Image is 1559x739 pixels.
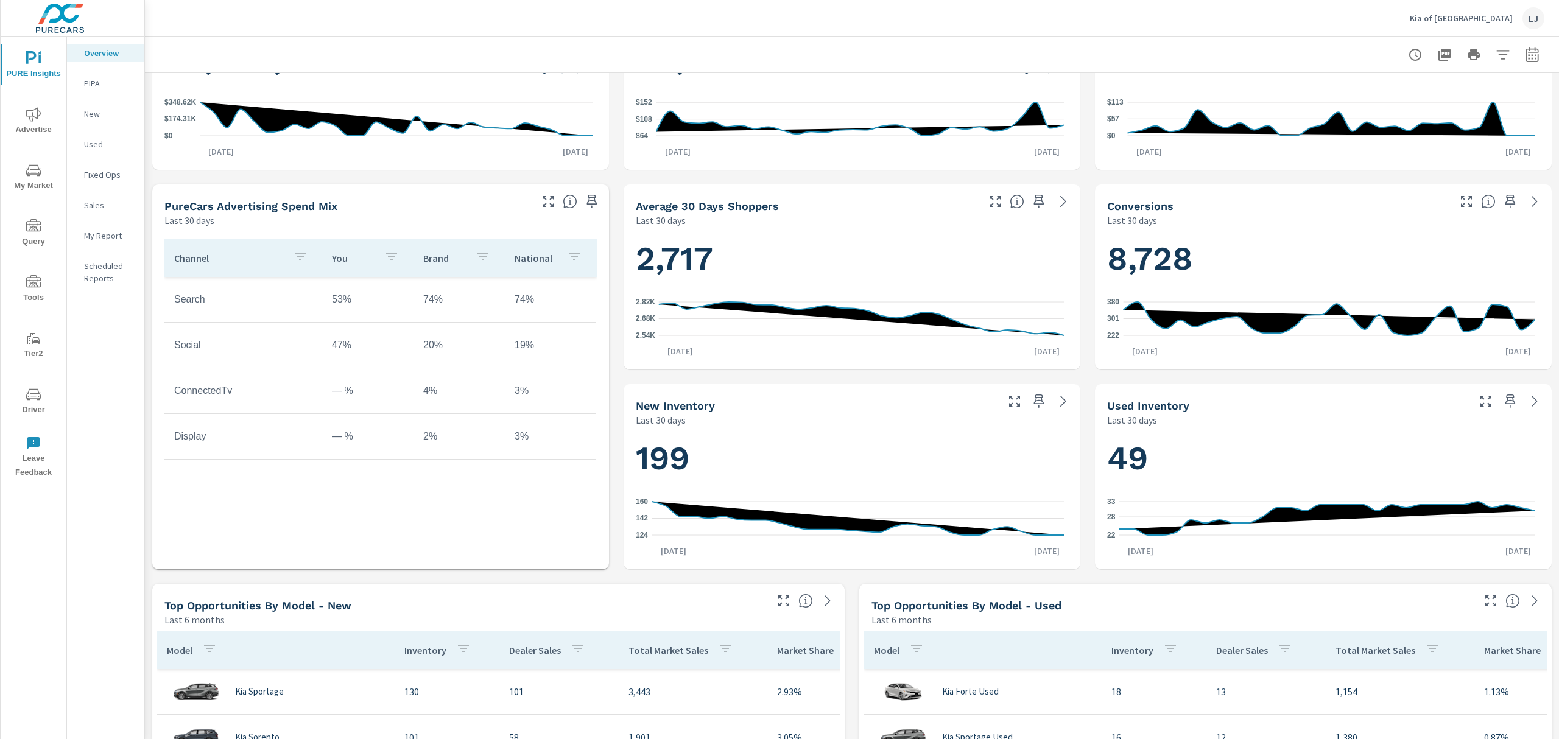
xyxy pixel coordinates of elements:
p: Scheduled Reports [84,260,135,284]
span: Save this to your personalized report [582,192,602,211]
text: $57 [1107,114,1119,123]
td: Display [164,421,322,452]
h5: Top Opportunities by Model - Used [871,599,1061,612]
span: Save this to your personalized report [1029,391,1049,411]
h1: 199 [636,438,1068,479]
div: New [67,105,144,123]
td: — % [322,376,414,406]
p: [DATE] [1497,545,1540,557]
span: The number of dealer-specified goals completed by a visitor. [Source: This data is provided by th... [1481,194,1496,209]
p: All Avg: [523,64,549,74]
p: Used [84,138,135,150]
p: Inventory [1111,644,1153,656]
p: Kia Forte Used [942,686,999,697]
p: PIPA [84,77,135,89]
text: 2.82K [636,298,655,306]
p: [DATE] [652,545,695,557]
h5: Top Opportunities by Model - New [164,599,351,612]
td: 2% [414,421,505,452]
p: National [515,252,557,264]
p: Kia of [GEOGRAPHIC_DATA] [1410,13,1513,24]
p: You [332,252,375,264]
h1: 8,728 [1107,238,1540,279]
p: Market Share [777,644,834,656]
p: Last 30 days [1107,213,1157,228]
button: Make Fullscreen [985,192,1005,211]
span: Driver [4,387,63,417]
a: See more details in report [1054,192,1073,211]
text: 142 [636,514,648,523]
text: $113 [1107,98,1124,107]
text: 380 [1107,298,1119,306]
button: Make Fullscreen [1476,391,1496,411]
p: Last 30 days [164,213,214,228]
td: 53% [322,284,414,315]
p: Model [167,644,192,656]
a: See more details in report [1525,192,1544,211]
td: 4% [414,376,505,406]
text: 222 [1107,331,1119,340]
p: [DATE] [1026,545,1068,557]
p: 18 [1111,684,1197,699]
span: This table looks at how you compare to the amount of budget you spend per channel as opposed to y... [563,194,577,209]
td: 47% [322,330,414,360]
div: Used [67,135,144,153]
p: Dealer Sales [1216,644,1268,656]
td: 74% [414,284,505,315]
p: My Report [84,229,135,242]
span: Save this to your personalized report [1501,391,1520,411]
div: Overview [67,44,144,62]
p: [DATE] [1119,545,1162,557]
p: Dealer Sales [509,644,561,656]
a: See more details in report [818,591,837,611]
p: Kia Sportage [235,686,284,697]
p: Market Share [1484,644,1541,656]
text: $348.62K [164,98,196,107]
span: Save this to your personalized report [1501,192,1520,211]
p: 101 [509,684,609,699]
text: $108 [636,115,652,124]
button: Make Fullscreen [1457,192,1476,211]
text: $0 [164,131,173,140]
h5: New Inventory [636,399,715,412]
td: — % [322,421,414,452]
a: See more details in report [1054,391,1073,411]
p: [DATE] [554,145,597,158]
p: [DATE] [1128,145,1170,158]
text: $174.31K [164,115,196,124]
button: "Export Report to PDF" [1432,43,1457,67]
a: See more details in report [1525,391,1544,411]
p: Last 30 days [636,413,686,427]
span: Tier2 [4,331,63,361]
text: $152 [636,98,652,107]
p: $13,845 [1035,64,1063,74]
text: 28 [1107,513,1116,521]
text: 2.54K [636,331,655,340]
p: Total Market Sales [628,644,708,656]
img: glamour [879,673,927,710]
td: 74% [505,284,596,315]
div: PIPA [67,74,144,93]
p: [DATE] [1026,145,1068,158]
p: Sales [84,199,135,211]
p: [DATE] [1497,145,1540,158]
h5: Conversions [1107,200,1174,212]
button: Make Fullscreen [774,591,794,611]
p: 2.93% [777,684,883,699]
span: Find the biggest opportunities within your model lineup by seeing how each model is selling in yo... [1505,594,1520,608]
text: $64 [636,131,648,140]
div: Sales [67,196,144,214]
td: Social [164,330,322,360]
p: Model [874,644,899,656]
div: Fixed Ops [67,166,144,184]
div: LJ [1522,7,1544,29]
text: 301 [1107,315,1119,323]
text: 33 [1107,497,1116,506]
p: Channel [174,252,283,264]
text: 124 [636,531,648,539]
span: Advertise [4,107,63,137]
td: 19% [505,330,596,360]
p: Total Market Sales [1336,644,1415,656]
td: 3% [505,376,596,406]
p: All Avg: [1005,64,1031,74]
